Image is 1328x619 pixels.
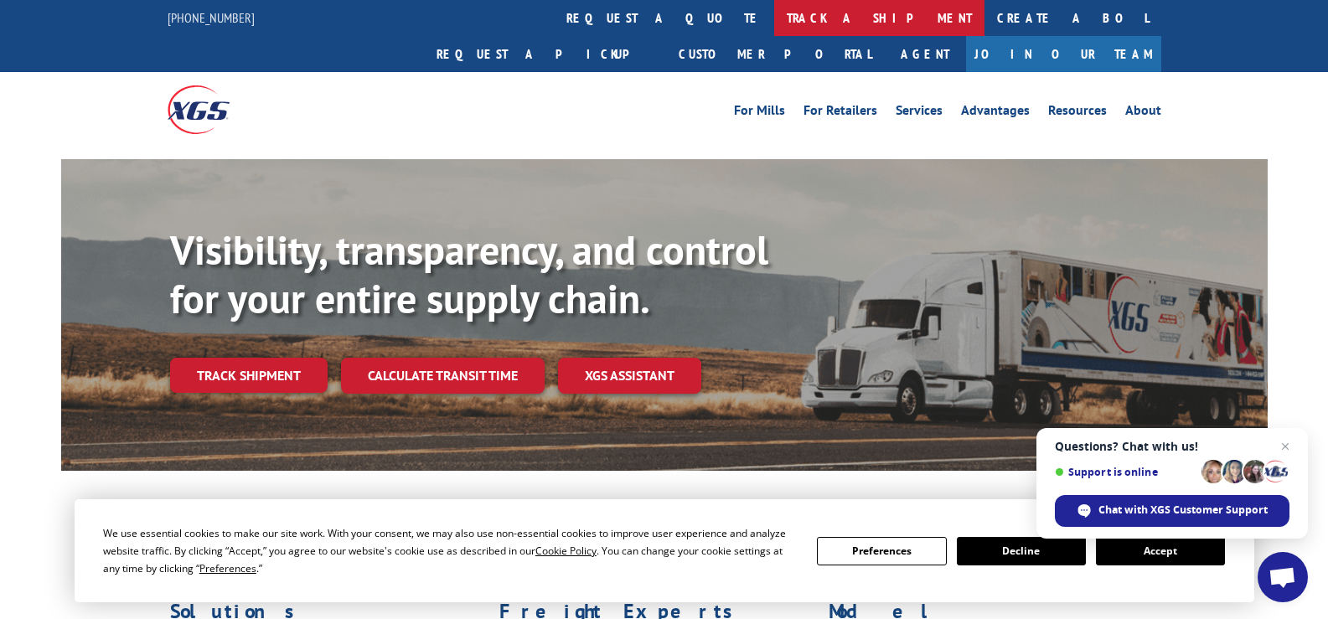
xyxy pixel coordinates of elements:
[1258,552,1308,602] div: Open chat
[896,104,943,122] a: Services
[884,36,966,72] a: Agent
[170,224,768,324] b: Visibility, transparency, and control for your entire supply chain.
[817,537,946,565] button: Preferences
[804,104,877,122] a: For Retailers
[966,36,1161,72] a: Join Our Team
[666,36,884,72] a: Customer Portal
[961,104,1030,122] a: Advantages
[535,544,597,558] span: Cookie Policy
[170,358,328,393] a: Track shipment
[103,524,797,577] div: We use essential cookies to make our site work. With your consent, we may also use non-essential ...
[341,358,545,394] a: Calculate transit time
[424,36,666,72] a: Request a pickup
[957,537,1086,565] button: Decline
[75,499,1254,602] div: Cookie Consent Prompt
[199,561,256,575] span: Preferences
[1055,495,1289,527] div: Chat with XGS Customer Support
[1055,440,1289,453] span: Questions? Chat with us!
[1125,104,1161,122] a: About
[558,358,701,394] a: XGS ASSISTANT
[1275,436,1295,457] span: Close chat
[1048,104,1107,122] a: Resources
[1055,466,1196,478] span: Support is online
[168,9,255,26] a: [PHONE_NUMBER]
[734,104,785,122] a: For Mills
[1098,503,1268,518] span: Chat with XGS Customer Support
[1096,537,1225,565] button: Accept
